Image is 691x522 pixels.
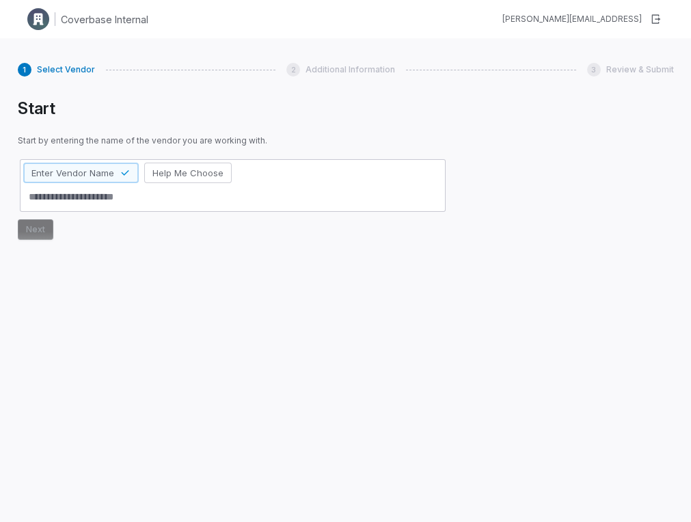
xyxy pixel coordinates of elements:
[27,8,49,30] img: Clerk Logo
[286,63,300,77] div: 2
[144,163,232,183] button: Help Me Choose
[31,167,114,179] span: Enter Vendor Name
[37,64,95,75] span: Select Vendor
[18,98,448,119] h1: Start
[152,167,223,179] span: Help Me Choose
[18,63,31,77] div: 1
[61,12,148,27] h1: Coverbase Internal
[306,64,395,75] span: Additional Information
[502,14,642,25] div: [PERSON_NAME][EMAIL_ADDRESS]
[23,163,139,183] button: Enter Vendor Name
[587,63,601,77] div: 3
[18,135,448,146] span: Start by entering the name of the vendor you are working with.
[606,64,674,75] span: Review & Submit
